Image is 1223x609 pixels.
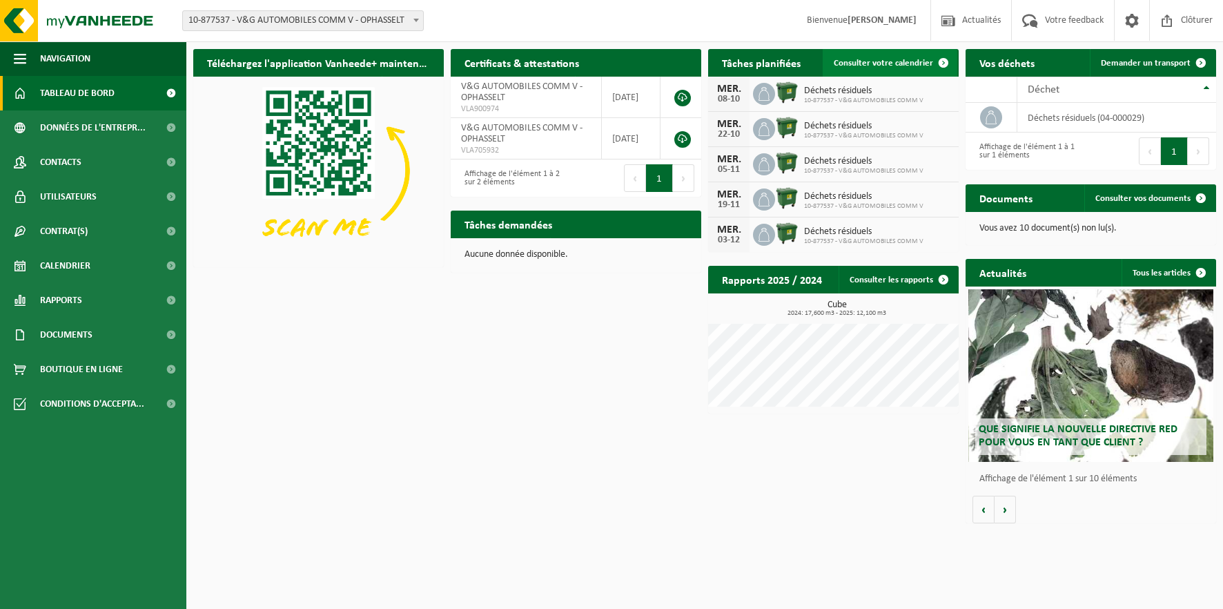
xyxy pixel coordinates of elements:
a: Tous les articles [1122,259,1215,287]
h2: Certificats & attestations [451,49,593,76]
div: 19-11 [715,200,743,210]
button: Vorige [972,496,995,523]
div: MER. [715,224,743,235]
div: MER. [715,84,743,95]
div: Affichage de l'élément 1 à 1 sur 1 éléments [972,136,1084,166]
span: 2024: 17,600 m3 - 2025: 12,100 m3 [715,310,959,317]
div: Affichage de l'élément 1 à 2 sur 2 éléments [458,163,569,193]
span: Déchets résiduels [804,121,923,132]
span: 10-877537 - V&G AUTOMOBILES COMM V - OPHASSELT [183,11,423,30]
span: Navigation [40,41,90,76]
span: Déchets résiduels [804,156,923,167]
span: V&G AUTOMOBILES COMM V - OPHASSELT [461,81,583,103]
h2: Documents [966,184,1046,211]
span: Consulter vos documents [1095,194,1191,203]
span: Documents [40,318,92,352]
img: WB-1100-HPE-GN-01 [775,222,799,245]
a: Consulter vos documents [1084,184,1215,212]
span: Conditions d'accepta... [40,387,144,421]
a: Que signifie la nouvelle directive RED pour vous en tant que client ? [968,289,1214,462]
span: VLA900974 [461,104,591,115]
button: Next [1188,137,1209,165]
span: Contacts [40,145,81,180]
button: Next [673,164,694,192]
div: 08-10 [715,95,743,104]
h2: Tâches planifiées [708,49,814,76]
span: Déchet [1028,84,1059,95]
span: 10-877537 - V&G AUTOMOBILES COMM V [804,167,923,175]
strong: [PERSON_NAME] [848,15,917,26]
span: VLA705932 [461,145,591,156]
span: 10-877537 - V&G AUTOMOBILES COMM V [804,97,923,105]
img: WB-1100-HPE-GN-01 [775,116,799,139]
div: MER. [715,154,743,165]
span: Déchets résiduels [804,226,923,238]
h2: Tâches demandées [451,211,566,238]
span: Tableau de bord [40,76,115,110]
span: Rapports [40,283,82,318]
a: Demander un transport [1090,49,1215,77]
h2: Téléchargez l'application Vanheede+ maintenant! [193,49,444,76]
p: Aucune donnée disponible. [464,250,687,260]
span: Demander un transport [1101,59,1191,68]
button: Volgende [995,496,1016,523]
div: MER. [715,119,743,130]
h3: Cube [715,300,959,317]
span: Boutique en ligne [40,352,123,387]
span: 10-877537 - V&G AUTOMOBILES COMM V [804,202,923,211]
a: Consulter votre calendrier [823,49,957,77]
span: 10-877537 - V&G AUTOMOBILES COMM V [804,132,923,140]
a: Consulter les rapports [839,266,957,293]
button: Previous [1139,137,1161,165]
span: V&G AUTOMOBILES COMM V - OPHASSELT [461,123,583,144]
span: Déchets résiduels [804,86,923,97]
button: 1 [646,164,673,192]
td: [DATE] [602,118,661,159]
td: [DATE] [602,77,661,118]
h2: Actualités [966,259,1040,286]
img: WB-1100-HPE-GN-01 [775,151,799,175]
span: Données de l'entrepr... [40,110,146,145]
td: déchets résiduels (04-000029) [1017,103,1216,133]
img: WB-1100-HPE-GN-01 [775,186,799,210]
span: Que signifie la nouvelle directive RED pour vous en tant que client ? [979,424,1177,448]
span: Calendrier [40,249,90,283]
h2: Vos déchets [966,49,1048,76]
span: Utilisateurs [40,180,97,214]
div: 05-11 [715,165,743,175]
img: WB-1100-HPE-GN-01 [775,81,799,104]
img: Download de VHEPlus App [193,77,444,264]
p: Vous avez 10 document(s) non lu(s). [979,224,1202,233]
button: Previous [624,164,646,192]
span: 10-877537 - V&G AUTOMOBILES COMM V [804,238,923,246]
button: 1 [1161,137,1188,165]
div: MER. [715,189,743,200]
h2: Rapports 2025 / 2024 [708,266,836,293]
div: 22-10 [715,130,743,139]
div: 03-12 [715,235,743,245]
p: Affichage de l'élément 1 sur 10 éléments [979,474,1209,484]
span: Contrat(s) [40,214,88,249]
span: Consulter votre calendrier [834,59,933,68]
span: 10-877537 - V&G AUTOMOBILES COMM V - OPHASSELT [182,10,424,31]
span: Déchets résiduels [804,191,923,202]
